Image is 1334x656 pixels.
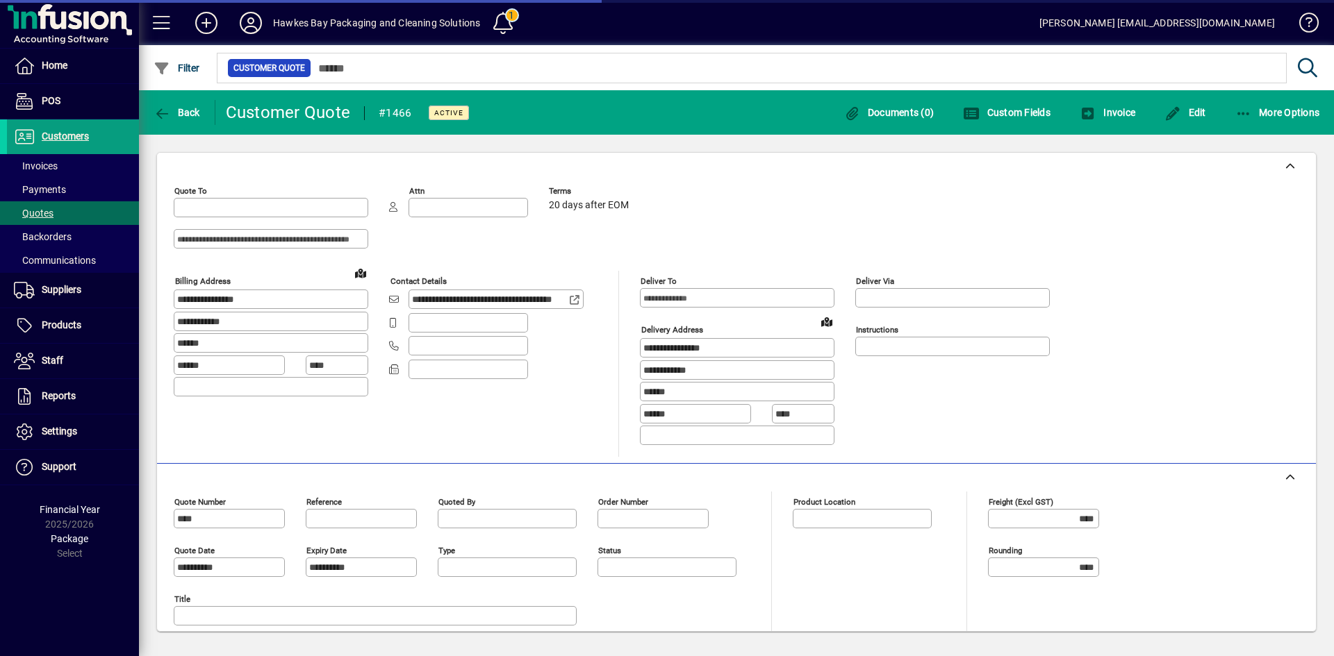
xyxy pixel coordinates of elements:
mat-label: Rounding [989,545,1022,555]
mat-label: Attn [409,186,425,196]
span: Custom Fields [963,107,1051,118]
span: Terms [549,187,632,196]
a: Products [7,308,139,343]
span: Products [42,319,81,330]
mat-label: Quote number [174,496,226,506]
span: Filter [154,62,200,74]
a: Staff [7,344,139,378]
button: Documents (0) [840,100,937,125]
a: Settings [7,414,139,449]
div: [PERSON_NAME] [EMAIL_ADDRESS][DOMAIN_NAME] [1039,12,1275,34]
span: Communications [14,255,96,266]
app-page-header-button: Back [139,100,215,125]
a: Communications [7,249,139,272]
span: Financial Year [40,504,100,515]
a: Support [7,450,139,485]
a: Invoices [7,154,139,178]
mat-label: Status [598,545,621,555]
a: View on map [349,262,372,284]
button: Add [184,10,229,35]
mat-label: Product location [793,496,855,506]
span: Package [51,533,88,544]
button: Edit [1161,100,1210,125]
a: Home [7,49,139,83]
span: Settings [42,426,77,437]
button: Filter [150,56,204,81]
span: Quotes [14,208,53,219]
button: Profile [229,10,273,35]
mat-label: Type [438,545,455,555]
span: Documents (0) [843,107,934,118]
button: Back [150,100,204,125]
mat-label: Freight (excl GST) [989,496,1053,506]
a: Quotes [7,201,139,225]
mat-label: Expiry date [306,545,347,555]
mat-label: Title [174,594,190,603]
mat-label: Quote date [174,545,215,555]
mat-label: Quoted by [438,496,475,506]
button: Invoice [1076,100,1139,125]
span: Invoice [1080,107,1135,118]
span: Support [42,461,76,472]
a: Knowledge Base [1289,3,1317,48]
div: #1466 [379,102,411,124]
span: Payments [14,184,66,195]
span: Edit [1164,107,1206,118]
a: Payments [7,178,139,201]
span: Suppliers [42,284,81,295]
mat-label: Reference [306,496,342,506]
mat-label: Instructions [856,325,898,335]
span: Invoices [14,160,58,171]
span: Customer Quote [233,61,305,75]
mat-label: Quote To [174,186,207,196]
span: Backorders [14,231,72,242]
a: Reports [7,379,139,414]
a: View on map [816,310,838,333]
span: Home [42,60,67,71]
a: Suppliers [7,273,139,308]
span: Customers [42,131,89,142]
a: POS [7,84,139,119]
div: Hawkes Bay Packaging and Cleaning Solutions [273,12,481,34]
span: More Options [1235,107,1320,118]
div: Customer Quote [226,101,351,124]
a: Backorders [7,225,139,249]
span: 20 days after EOM [549,200,629,211]
mat-label: Deliver via [856,276,894,286]
mat-label: Order number [598,496,648,506]
span: Staff [42,355,63,366]
span: Back [154,107,200,118]
mat-label: Deliver To [641,276,677,286]
span: Active [434,108,463,117]
span: POS [42,95,60,106]
button: Custom Fields [960,100,1054,125]
span: Reports [42,390,76,401]
button: More Options [1232,100,1324,125]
